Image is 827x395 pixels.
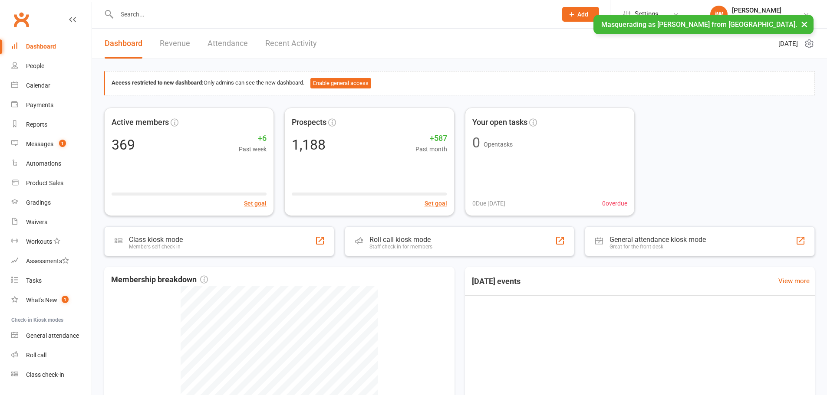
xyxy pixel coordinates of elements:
a: People [11,56,92,76]
div: What's New [26,297,57,304]
div: 1,188 [292,138,326,152]
span: 1 [62,296,69,303]
span: Active members [112,116,169,129]
button: Add [562,7,599,22]
a: Payments [11,95,92,115]
span: 1 [59,140,66,147]
button: Set goal [244,199,267,208]
span: Past week [239,144,267,154]
span: Your open tasks [472,116,527,129]
a: Waivers [11,212,92,232]
div: General attendance [26,332,79,339]
span: +587 [415,132,447,145]
div: [GEOGRAPHIC_DATA] [732,14,791,22]
span: Settings [635,4,659,24]
div: General attendance kiosk mode [610,235,706,244]
span: Add [577,11,588,18]
div: Gradings [26,199,51,206]
span: Past month [415,144,447,154]
a: Revenue [160,29,190,59]
span: [DATE] [778,39,798,49]
a: Clubworx [10,9,32,30]
a: Product Sales [11,173,92,193]
div: Only admins can see the new dashboard. [112,78,808,88]
div: Reports [26,121,47,128]
a: View more [778,276,810,286]
div: 0 [472,136,480,150]
div: People [26,62,44,69]
strong: Access restricted to new dashboard: [112,79,204,86]
span: Masquerading as [PERSON_NAME] from [GEOGRAPHIC_DATA]. [601,20,797,29]
div: Automations [26,160,61,167]
span: Open tasks [484,141,513,148]
a: Recent Activity [265,29,317,59]
div: Tasks [26,277,42,284]
a: Attendance [208,29,248,59]
a: Messages 1 [11,134,92,154]
a: Automations [11,154,92,173]
a: Tasks [11,271,92,291]
a: Assessments [11,251,92,271]
div: [PERSON_NAME] [732,7,791,14]
button: Enable general access [310,78,371,88]
div: Class kiosk mode [129,235,183,244]
span: 0 overdue [602,199,627,208]
div: Workouts [26,238,52,245]
div: Roll call kiosk mode [369,235,432,244]
a: Gradings [11,193,92,212]
span: Prospects [292,116,326,129]
div: Waivers [26,219,47,225]
span: Membership breakdown [111,274,208,286]
a: General attendance kiosk mode [11,326,92,346]
div: Product Sales [26,180,63,186]
a: Workouts [11,232,92,251]
div: Messages [26,140,53,147]
a: Calendar [11,76,92,95]
a: Dashboard [105,29,142,59]
h3: [DATE] events [465,274,527,289]
div: Dashboard [26,43,56,50]
div: Calendar [26,82,50,89]
div: Roll call [26,352,46,359]
input: Search... [114,8,551,20]
div: 369 [112,138,135,152]
a: Roll call [11,346,92,365]
div: Members self check-in [129,244,183,250]
a: Class kiosk mode [11,365,92,385]
div: Payments [26,101,53,108]
span: 0 Due [DATE] [472,199,505,208]
a: Reports [11,115,92,134]
div: Staff check-in for members [369,244,432,250]
div: Great for the front desk [610,244,706,250]
button: × [797,15,812,33]
div: jW [710,6,728,23]
a: Dashboard [11,37,92,56]
button: Set goal [425,199,447,208]
div: Assessments [26,258,69,264]
span: +6 [239,132,267,145]
a: What's New1 [11,291,92,310]
div: Class check-in [26,371,64,378]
